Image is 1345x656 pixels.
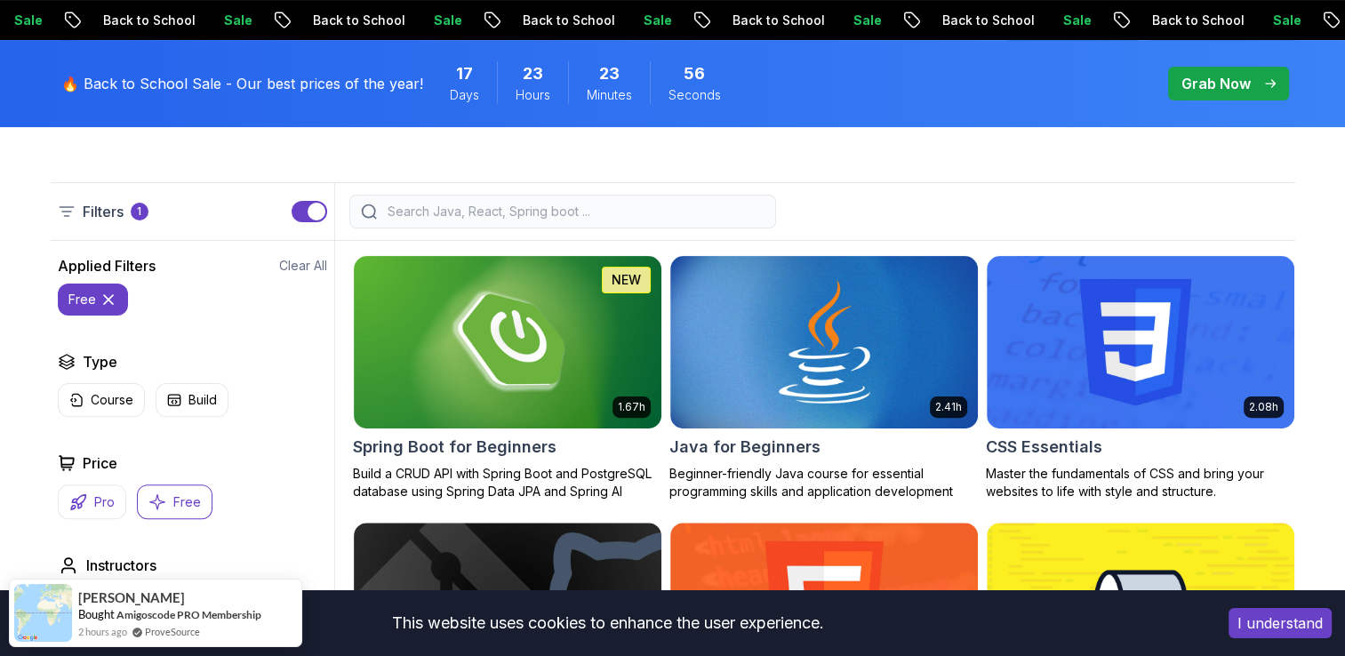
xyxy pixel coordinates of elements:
p: Build a CRUD API with Spring Boot and PostgreSQL database using Spring Data JPA and Spring AI [353,465,662,500]
button: Free [137,484,212,519]
img: Spring Boot for Beginners card [354,256,661,428]
div: This website uses cookies to enhance the user experience. [13,604,1202,643]
span: [PERSON_NAME] [78,590,185,605]
button: Pro [58,484,126,519]
span: Minutes [587,86,632,104]
p: Free [173,493,201,511]
p: 🔥 Back to School Sale - Our best prices of the year! [61,73,423,94]
h2: Spring Boot for Beginners [353,435,556,460]
p: Build [188,391,217,409]
a: Java for Beginners card2.41hJava for BeginnersBeginner-friendly Java course for essential program... [669,255,979,500]
span: Days [450,86,479,104]
button: Clear All [279,257,327,275]
a: Spring Boot for Beginners card1.67hNEWSpring Boot for BeginnersBuild a CRUD API with Spring Boot ... [353,255,662,500]
span: 23 Minutes [599,61,620,86]
p: Back to School [717,12,838,29]
h2: Type [83,351,117,372]
input: Search Java, React, Spring boot ... [384,203,765,220]
span: 56 Seconds [684,61,705,86]
p: 2.41h [935,400,962,414]
h2: Applied Filters [58,255,156,276]
p: 1.67h [618,400,645,414]
h2: Java for Beginners [669,435,821,460]
p: Back to School [927,12,1048,29]
p: 1 [137,204,141,219]
p: Sale [419,12,476,29]
p: Sale [628,12,685,29]
span: 2 hours ago [78,624,127,639]
p: Back to School [88,12,209,29]
p: Sale [1048,12,1105,29]
a: ProveSource [145,624,200,639]
h2: CSS Essentials [986,435,1102,460]
button: free [58,284,128,316]
p: Course [91,391,133,409]
p: Beginner-friendly Java course for essential programming skills and application development [669,465,979,500]
span: Bought [78,607,115,621]
img: provesource social proof notification image [14,584,72,642]
img: CSS Essentials card [987,256,1294,428]
a: CSS Essentials card2.08hCSS EssentialsMaster the fundamentals of CSS and bring your websites to l... [986,255,1295,500]
p: Grab Now [1181,73,1251,94]
span: Hours [516,86,550,104]
a: Amigoscode PRO Membership [116,608,261,621]
span: 23 Hours [523,61,543,86]
p: Back to School [508,12,628,29]
img: Java for Beginners card [670,256,978,428]
p: NEW [612,271,641,289]
p: Sale [209,12,266,29]
p: Filters [83,201,124,222]
p: 2.08h [1249,400,1278,414]
button: Build [156,383,228,417]
span: 17 Days [456,61,473,86]
p: Sale [838,12,895,29]
p: free [68,291,96,308]
button: Course [58,383,145,417]
h2: Price [83,452,117,474]
p: Master the fundamentals of CSS and bring your websites to life with style and structure. [986,465,1295,500]
h2: Instructors [86,555,156,576]
p: Back to School [1137,12,1258,29]
p: Back to School [298,12,419,29]
p: Pro [94,493,115,511]
span: Seconds [668,86,721,104]
button: Accept cookies [1229,608,1332,638]
p: Sale [1258,12,1315,29]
